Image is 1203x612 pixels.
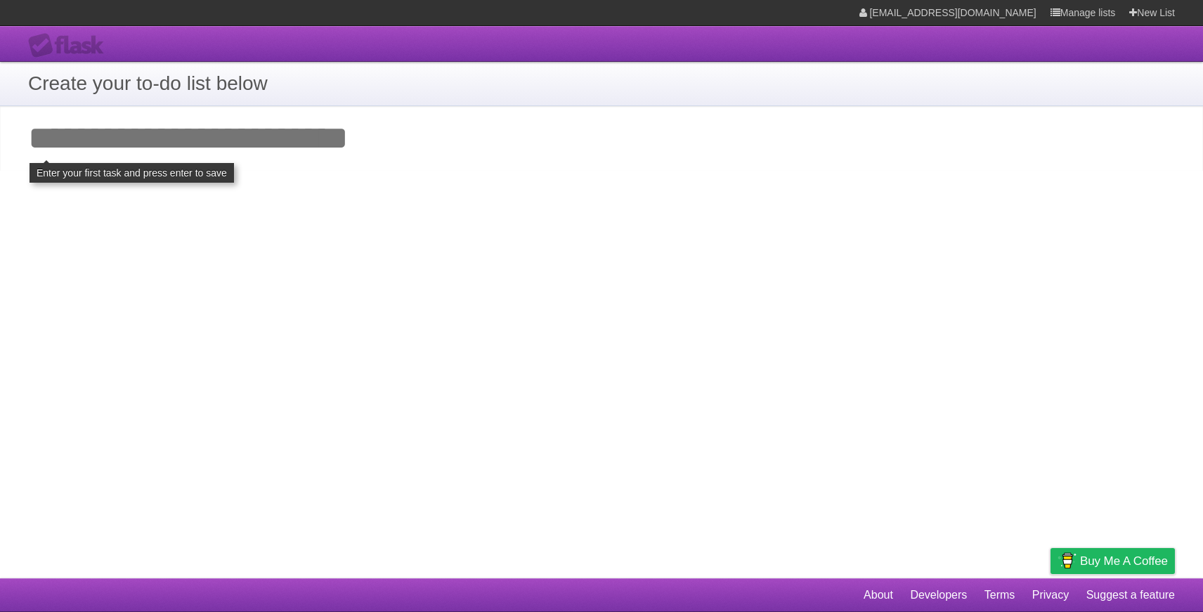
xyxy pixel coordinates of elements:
[1051,548,1175,574] a: Buy me a coffee
[28,33,112,58] div: Flask
[910,582,967,608] a: Developers
[1080,549,1168,573] span: Buy me a coffee
[28,69,1175,98] h1: Create your to-do list below
[984,582,1015,608] a: Terms
[1032,582,1069,608] a: Privacy
[1058,549,1077,573] img: Buy me a coffee
[864,582,893,608] a: About
[1086,582,1175,608] a: Suggest a feature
